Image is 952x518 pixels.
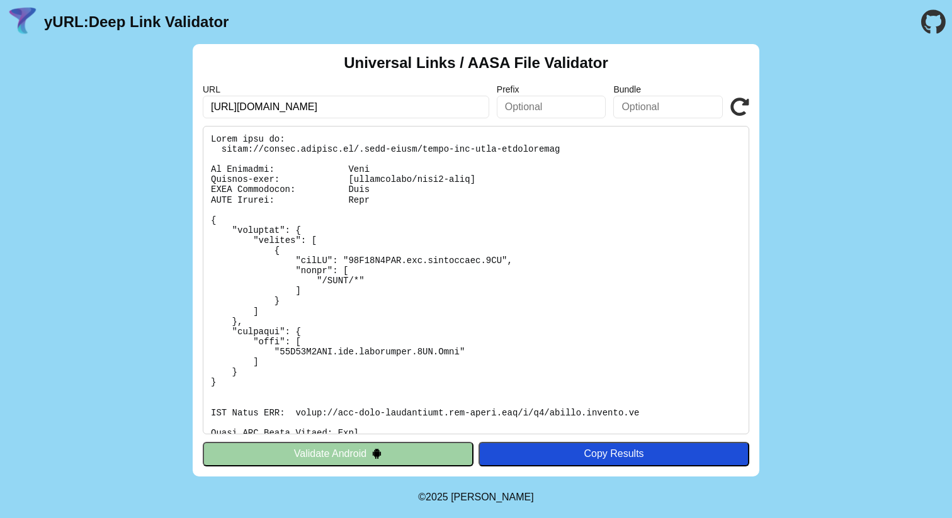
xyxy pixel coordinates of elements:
[613,84,723,94] label: Bundle
[6,6,39,38] img: yURL Logo
[426,492,448,502] span: 2025
[203,126,749,434] pre: Lorem ipsu do: sitam://consec.adipisc.el/.sedd-eiusm/tempo-inc-utla-etdoloremag Al Enimadmi: Veni...
[418,476,533,518] footer: ©
[371,448,382,459] img: droidIcon.svg
[451,492,534,502] a: Michael Ibragimchayev's Personal Site
[613,96,723,118] input: Optional
[479,442,749,466] button: Copy Results
[497,96,606,118] input: Optional
[485,448,743,459] div: Copy Results
[344,54,608,72] h2: Universal Links / AASA File Validator
[497,84,606,94] label: Prefix
[203,84,489,94] label: URL
[203,96,489,118] input: Required
[44,13,229,31] a: yURL:Deep Link Validator
[203,442,473,466] button: Validate Android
